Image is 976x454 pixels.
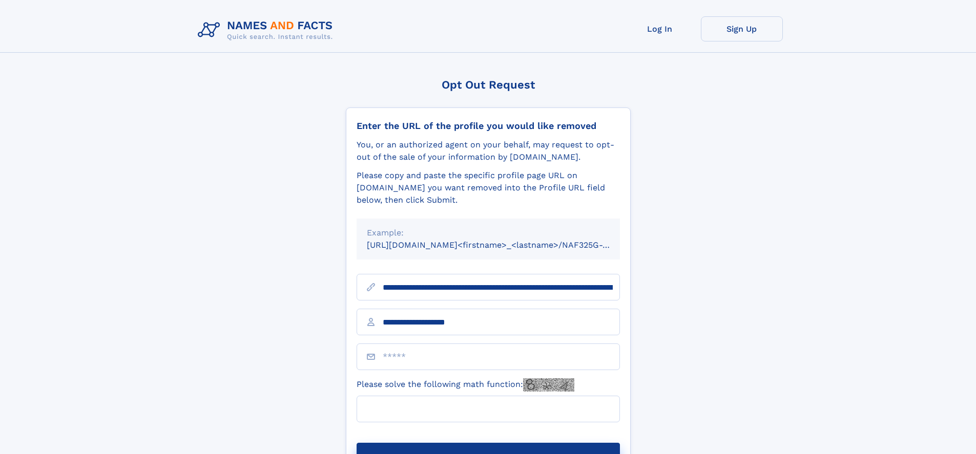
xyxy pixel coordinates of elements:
[357,378,574,392] label: Please solve the following math function:
[619,16,701,41] a: Log In
[367,240,639,250] small: [URL][DOMAIN_NAME]<firstname>_<lastname>/NAF325G-xxxxxxxx
[357,169,620,206] div: Please copy and paste the specific profile page URL on [DOMAIN_NAME] you want removed into the Pr...
[194,16,341,44] img: Logo Names and Facts
[357,139,620,163] div: You, or an authorized agent on your behalf, may request to opt-out of the sale of your informatio...
[357,120,620,132] div: Enter the URL of the profile you would like removed
[701,16,783,41] a: Sign Up
[346,78,631,91] div: Opt Out Request
[367,227,610,239] div: Example:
